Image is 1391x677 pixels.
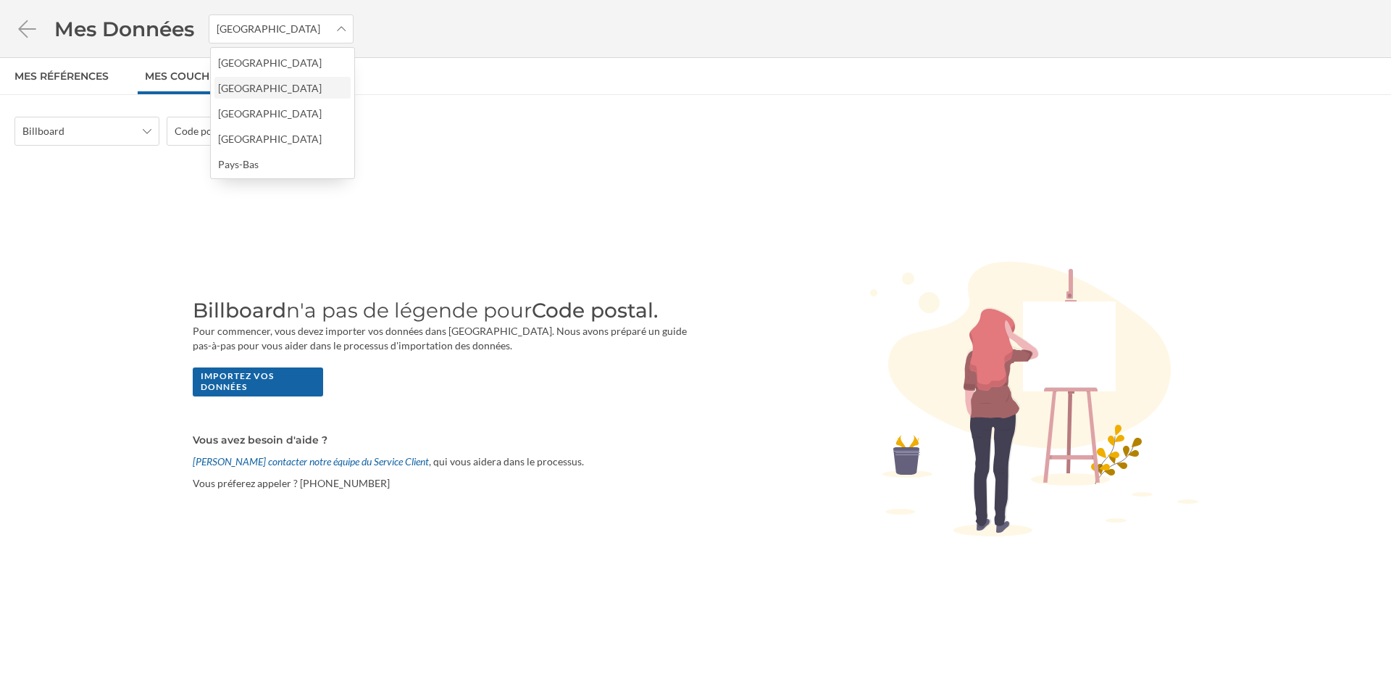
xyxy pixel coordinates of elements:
div: [GEOGRAPHIC_DATA] [218,133,322,145]
strong: Code postal. [532,298,658,323]
span: Mes Données [54,15,194,43]
span: Assistance [29,10,99,23]
a: Mes Couches [138,58,230,94]
span: [GEOGRAPHIC_DATA] [217,22,320,36]
span: Code postal [175,124,228,138]
a: [PERSON_NAME] contacter notre équipe du Service Client [193,455,429,468]
h4: Vous avez besoin d'aide ? [193,433,693,447]
div: [GEOGRAPHIC_DATA] [218,107,322,120]
div: [GEOGRAPHIC_DATA] [218,82,322,94]
p: Vous préferez appeler ? [PHONE_NUMBER] [193,476,693,491]
span: Billboard [22,124,64,138]
p: , qui vous aidera dans le processus. [193,454,693,469]
strong: Billboard [193,298,286,323]
p: Pour commencer, vous devez importer vos données dans [GEOGRAPHIC_DATA]. Nous avons préparé un gui... [193,324,693,353]
div: Pays-Bas [218,158,259,170]
div: Importez vos données [193,365,322,398]
a: Mes références [7,58,116,94]
h1: n'a pas de légende pour [193,296,693,324]
div: [GEOGRAPHIC_DATA] [218,57,322,69]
